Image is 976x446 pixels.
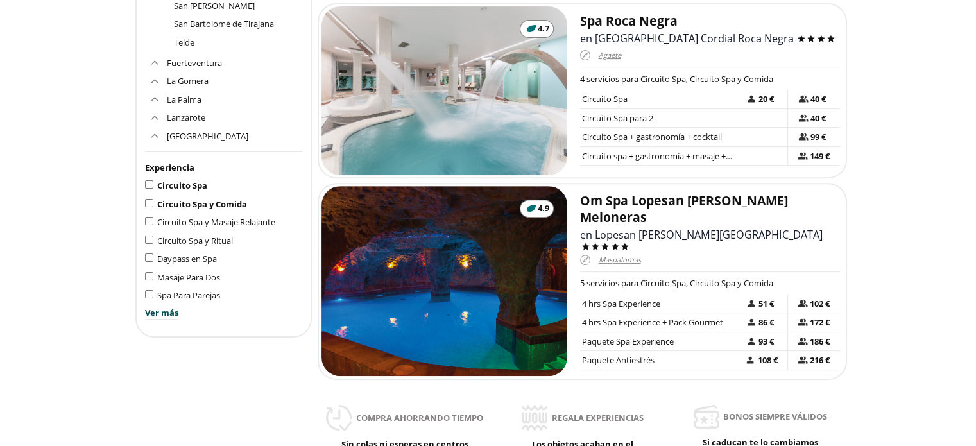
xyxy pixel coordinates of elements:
a: [GEOGRAPHIC_DATA] [167,130,248,142]
span: 93 € [757,334,777,348]
span: Daypass en Spa [157,253,217,264]
span: 4.7 [538,22,549,35]
span: 40 € [809,92,829,106]
span: 4 hrs Spa Experience [582,298,660,309]
a: 4.9Om Spa Lopesan [PERSON_NAME] Melonerasen Lopesan [PERSON_NAME][GEOGRAPHIC_DATA]Maspalomas5 ser... [318,183,847,380]
button: 4.9 [520,200,554,218]
span: Circuito Spa [582,93,628,105]
h2: Om Spa Lopesan [PERSON_NAME] Meloneras [580,193,840,226]
span: Paquete Antiestrés [582,354,655,366]
span: 99 € [809,130,829,144]
span: Paquete Spa Experience [582,336,674,347]
button: Ver más [145,307,178,320]
span: Bonos siempre válidos [723,409,827,424]
a: San Bartolomé de Tirajana [174,18,274,30]
span: Compra ahorrando tiempo [356,411,483,425]
a: La Palma [167,94,201,105]
span: Experiencia [145,162,194,173]
span: 86 € [757,315,777,329]
span: Agaete [599,48,621,63]
a: Fuerteventura [167,57,222,69]
span: Spa Para Parejas [157,289,220,301]
span: 4.9 [538,202,549,215]
a: Telde [174,37,194,48]
span: 40 € [809,111,829,125]
span: Circuito Spa y Masaje Relajante [157,216,275,228]
span: 51 € [757,296,777,311]
span: en Lopesan [PERSON_NAME][GEOGRAPHIC_DATA] [580,228,823,242]
button: 4.7 [520,20,554,38]
span: Circuito spa + gastronomía + masaje + cocktail [582,150,757,162]
span: 216 € [808,353,830,367]
span: 186 € [808,334,830,348]
span: Circuito Spa y Ritual [157,235,233,246]
span: 20 € [757,92,777,106]
a: Lanzarote [167,112,205,123]
span: Maspalomas [599,252,641,267]
span: 4 servicios para Circuito Spa, Circuito Spa y Comida [580,73,773,85]
span: Masaje Para Dos [157,271,220,283]
span: 5 servicios para Circuito Spa, Circuito Spa y Comida [580,277,773,289]
span: en [GEOGRAPHIC_DATA] Cordial Roca Negra [580,31,794,46]
span: 102 € [808,296,830,311]
span: Regala experiencias [552,411,644,425]
a: 4.7Spa Roca Negraen [GEOGRAPHIC_DATA] Cordial Roca NegraAgaete4 servicios para Circuito Spa, Circ... [318,3,847,179]
span: 4 hrs Spa Experience + Pack Gourmet [582,316,723,328]
span: Circuito Spa + gastronomía + cocktail [582,131,722,142]
h2: Spa Roca Negra [580,13,840,30]
span: Circuito Spa y Comida [157,198,247,210]
span: Circuito Spa [157,180,207,191]
span: Circuito Spa para 2 [582,112,653,124]
span: 172 € [808,315,830,329]
a: La Gomera [167,75,209,87]
span: 149 € [808,149,830,163]
span: 108 € [755,353,777,367]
